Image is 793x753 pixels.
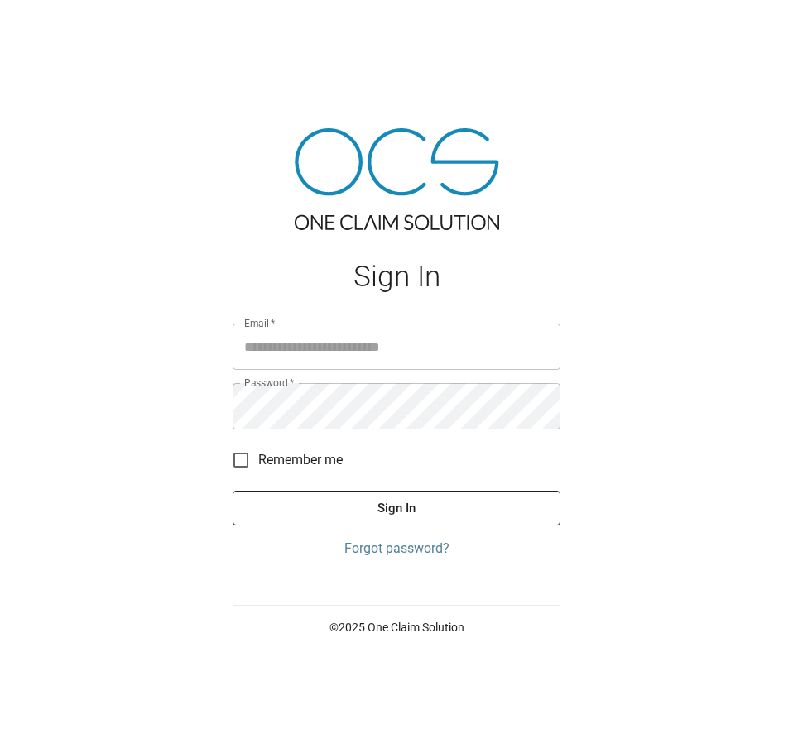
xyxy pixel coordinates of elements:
span: Remember me [258,450,343,470]
label: Password [244,376,294,390]
button: Sign In [233,491,560,525]
label: Email [244,316,276,330]
img: ocs-logo-white-transparent.png [20,10,86,43]
h1: Sign In [233,260,560,294]
img: ocs-logo-tra.png [295,128,499,230]
p: © 2025 One Claim Solution [233,619,560,635]
a: Forgot password? [233,539,560,559]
